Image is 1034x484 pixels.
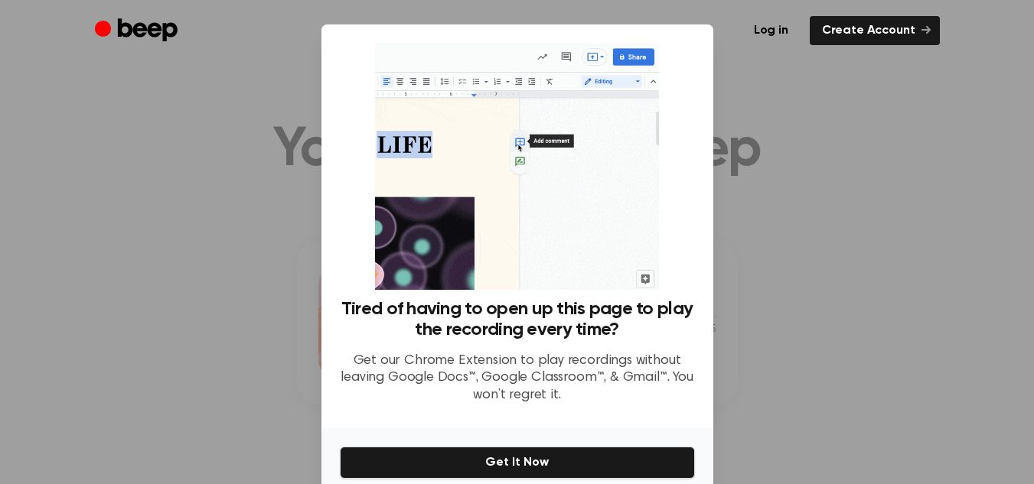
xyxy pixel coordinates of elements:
a: Beep [95,16,181,46]
img: Beep extension in action [375,43,659,290]
button: Get It Now [340,447,695,479]
a: Log in [742,16,801,45]
p: Get our Chrome Extension to play recordings without leaving Google Docs™, Google Classroom™, & Gm... [340,352,695,404]
h3: Tired of having to open up this page to play the recording every time? [340,299,695,340]
a: Create Account [810,16,940,45]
